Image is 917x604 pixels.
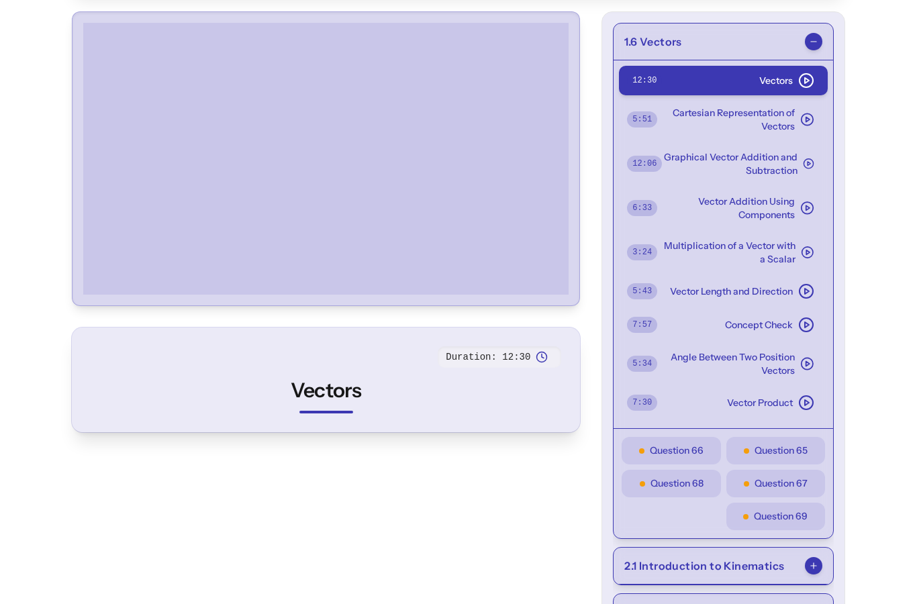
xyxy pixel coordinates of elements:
[627,72,662,89] span: 12 : 30
[627,111,657,128] span: 5 : 51
[662,150,797,177] span: Graphical Vector Addition and Subtraction
[91,379,561,403] h2: Vectors
[619,344,828,384] button: Angle Between Two Position Vectors5:34
[627,317,657,333] span: 7 : 57
[627,156,662,172] span: 12 : 06
[755,444,808,458] span: Question 65
[446,350,530,364] span: Duration: 12:30
[727,396,793,409] span: Vector Product
[627,356,657,372] span: 5 : 34
[725,318,793,332] span: Concept Check
[755,476,808,491] span: Question 67
[657,350,795,377] span: Angle Between Two Position Vectors
[726,437,825,464] button: Question 65
[650,476,704,491] span: Question 68
[614,23,833,60] button: 1.6 Vectors
[624,558,784,574] span: 2.1 Introduction to Kinematics
[619,232,828,272] button: Multiplication of a Vector with a Scalar3:24
[622,470,720,497] button: Question 68
[726,470,825,497] button: Question 67
[619,388,828,417] button: Vector Product7:30
[650,444,704,458] span: Question 66
[657,239,795,266] span: Multiplication of a Vector with a Scalar
[624,34,681,50] span: 1.6 Vectors
[619,144,828,184] button: Graphical Vector Addition and Subtraction12:06
[619,66,828,95] button: Vectors12:30
[627,395,657,411] span: 7 : 30
[619,276,828,306] button: Vector Length and Direction5:43
[657,106,795,133] span: Cartesian Representation of Vectors
[657,195,795,221] span: Vector Addition Using Components
[759,74,793,87] span: Vectors
[627,283,657,299] span: 5 : 43
[754,509,808,523] span: Question 69
[619,310,828,340] button: Concept Check7:57
[627,244,657,260] span: 3 : 24
[726,503,825,530] button: Question 69
[619,99,828,140] button: Cartesian Representation of Vectors5:51
[619,188,828,228] button: Vector Addition Using Components6:33
[670,285,793,298] span: Vector Length and Direction
[614,548,833,585] button: 2.1 Introduction to Kinematics
[627,200,657,216] span: 6 : 33
[622,437,720,464] button: Question 66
